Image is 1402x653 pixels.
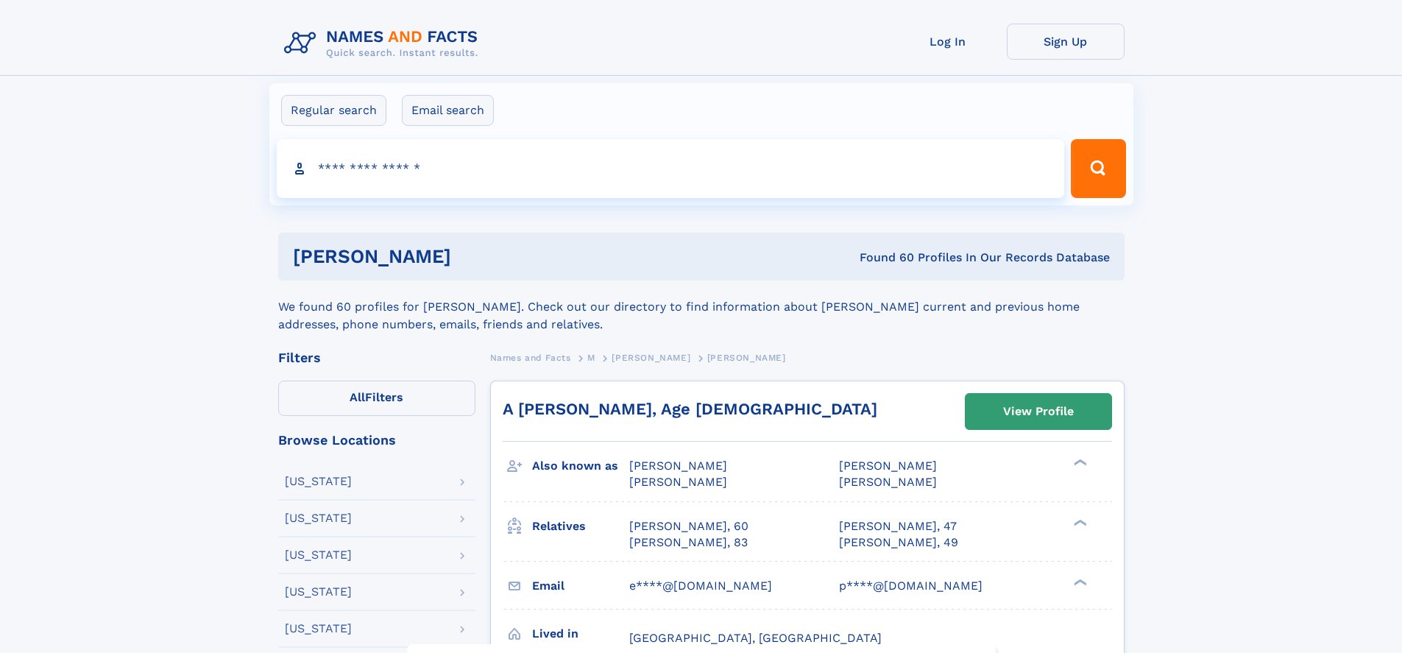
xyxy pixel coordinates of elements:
[532,453,629,479] h3: Also known as
[612,353,690,363] span: [PERSON_NAME]
[655,250,1110,266] div: Found 60 Profiles In Our Records Database
[629,459,727,473] span: [PERSON_NAME]
[612,348,690,367] a: [PERSON_NAME]
[503,400,877,418] a: A [PERSON_NAME], Age [DEMOGRAPHIC_DATA]
[707,353,786,363] span: [PERSON_NAME]
[1070,577,1088,587] div: ❯
[285,549,352,561] div: [US_STATE]
[629,534,748,551] a: [PERSON_NAME], 83
[350,390,365,404] span: All
[402,95,494,126] label: Email search
[278,24,490,63] img: Logo Names and Facts
[285,586,352,598] div: [US_STATE]
[278,381,475,416] label: Filters
[966,394,1111,429] a: View Profile
[1007,24,1125,60] a: Sign Up
[532,514,629,539] h3: Relatives
[1003,395,1074,428] div: View Profile
[285,623,352,635] div: [US_STATE]
[293,247,656,266] h1: [PERSON_NAME]
[629,631,882,645] span: [GEOGRAPHIC_DATA], [GEOGRAPHIC_DATA]
[1071,139,1125,198] button: Search Button
[587,348,595,367] a: M
[839,475,937,489] span: [PERSON_NAME]
[277,139,1065,198] input: search input
[278,280,1125,333] div: We found 60 profiles for [PERSON_NAME]. Check out our directory to find information about [PERSON...
[532,621,629,646] h3: Lived in
[587,353,595,363] span: M
[629,518,748,534] a: [PERSON_NAME], 60
[889,24,1007,60] a: Log In
[839,459,937,473] span: [PERSON_NAME]
[278,351,475,364] div: Filters
[839,534,958,551] a: [PERSON_NAME], 49
[1070,458,1088,467] div: ❯
[629,475,727,489] span: [PERSON_NAME]
[281,95,386,126] label: Regular search
[532,573,629,599] h3: Email
[1070,518,1088,527] div: ❯
[285,512,352,524] div: [US_STATE]
[285,476,352,487] div: [US_STATE]
[490,348,571,367] a: Names and Facts
[839,518,957,534] a: [PERSON_NAME], 47
[278,434,475,447] div: Browse Locations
